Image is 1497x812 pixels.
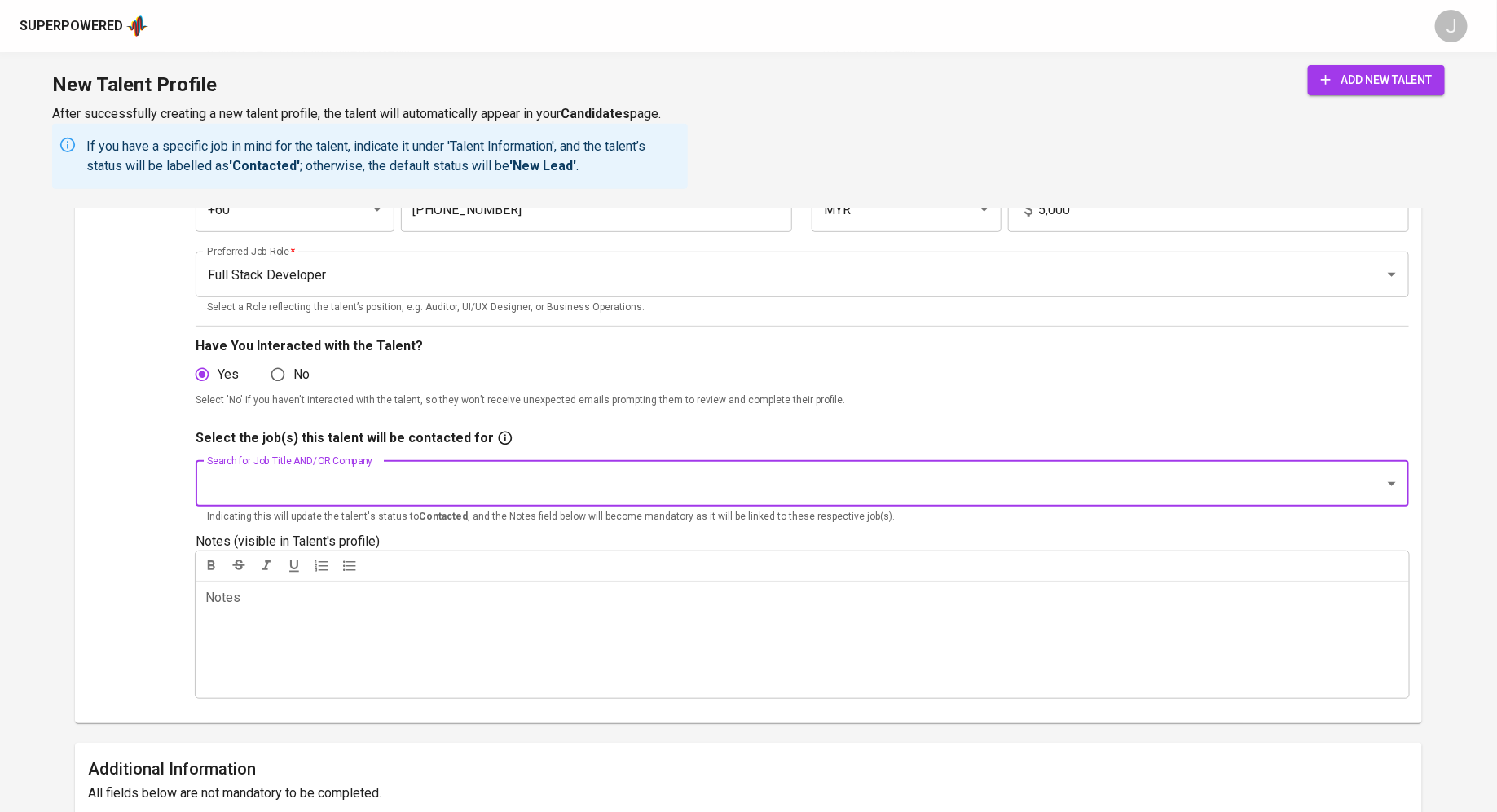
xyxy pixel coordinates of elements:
h6: All fields below are not mandatory to be completed. [88,782,1409,805]
p: Select a Role reflecting the talent’s position, e.g. Auditor, UI/UX Designer, or Business Operati... [207,300,1398,316]
div: J [1435,10,1468,42]
b: Contacted [419,511,468,522]
button: Open [1380,472,1403,495]
span: No [293,365,310,384]
h1: New Talent Profile [52,65,688,104]
p: Notes (visible in Talent's profile) [196,532,1409,551]
span: Yes [218,365,239,384]
button: add new talent [1308,65,1445,95]
p: If you have a specific job in mind for the talent, indicate it under 'Talent Information', and th... [86,137,681,176]
button: Open [1380,263,1403,286]
a: Superpoweredapp logo [20,14,148,38]
p: Select the job(s) this talent will be contacted for [196,428,494,448]
p: Have You Interacted with the Talent? [196,336,1409,356]
button: Open [366,198,389,221]
div: Superpowered [20,17,123,36]
b: Candidates [561,106,630,121]
p: Select 'No' if you haven't interacted with the talent, so they won’t receive unexpected emails pr... [196,393,1409,409]
span: add new talent [1321,70,1432,90]
h6: Additional Information [88,756,1409,782]
svg: If you have a specific job in mind for the talent, indicate it here. This will change the talent'... [497,430,513,446]
p: Indicating this will update the talent's status to , and the Notes field below will become mandat... [207,509,1398,525]
b: 'Contacted' [229,158,300,173]
button: Open [973,198,996,221]
div: Notes [205,588,240,705]
b: 'New Lead' [509,158,576,173]
img: app logo [126,14,148,38]
p: After successfully creating a new talent profile, the talent will automatically appear in your page. [52,104,688,124]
